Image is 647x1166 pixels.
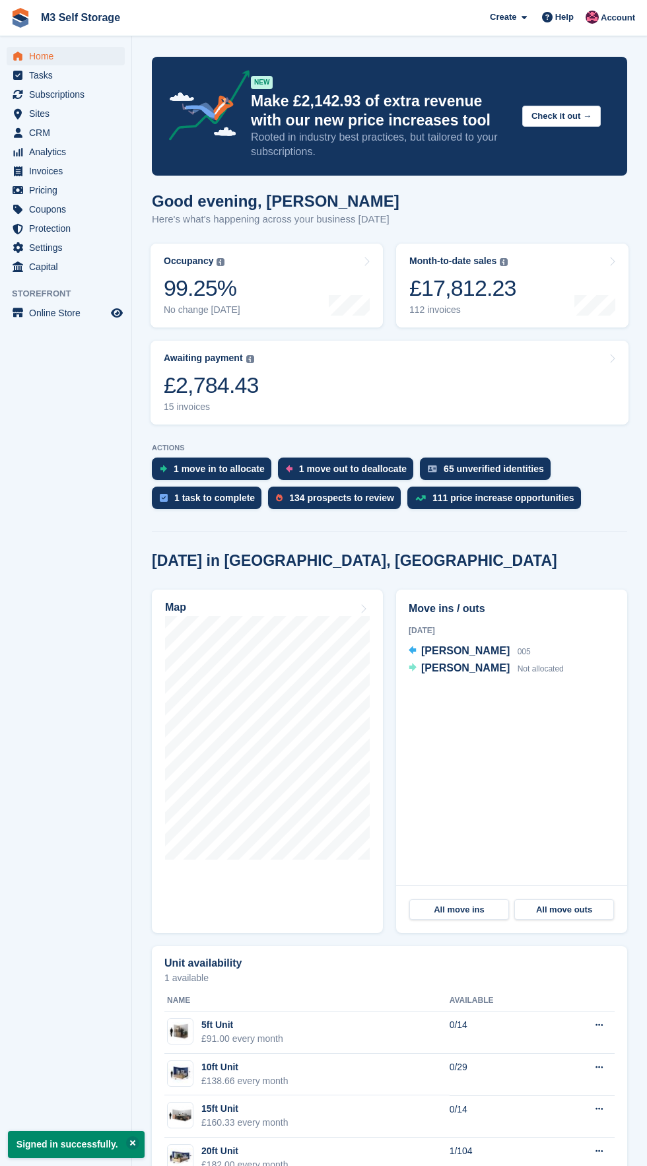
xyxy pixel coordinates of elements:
[29,304,108,322] span: Online Store
[407,487,588,516] a: 111 price increase opportunities
[421,662,510,673] span: [PERSON_NAME]
[164,401,259,413] div: 15 invoices
[7,47,125,65] a: menu
[29,85,108,104] span: Subscriptions
[586,11,599,24] img: Nick Jones
[432,493,574,503] div: 111 price increase opportunities
[7,257,125,276] a: menu
[518,664,564,673] span: Not allocated
[29,143,108,161] span: Analytics
[251,76,273,89] div: NEW
[152,458,278,487] a: 1 move in to allocate
[29,257,108,276] span: Capital
[160,465,167,473] img: move_ins_to_allocate_icon-fdf77a2bb77ea45bf5b3d319d69a93e2d87916cf1d5bf7949dd705db3b84f3ca.svg
[421,645,510,656] span: [PERSON_NAME]
[268,487,407,516] a: 134 prospects to review
[444,463,544,474] div: 65 unverified identities
[409,275,516,302] div: £17,812.23
[7,200,125,219] a: menu
[278,458,420,487] a: 1 move out to deallocate
[518,647,531,656] span: 005
[109,305,125,321] a: Preview store
[450,990,551,1012] th: Available
[164,973,615,982] p: 1 available
[164,372,259,399] div: £2,784.43
[12,287,131,300] span: Storefront
[201,1032,283,1046] div: £91.00 every month
[246,355,254,363] img: icon-info-grey-7440780725fd019a000dd9b08b2336e03edf1995a4989e88bcd33f0948082b44.svg
[29,238,108,257] span: Settings
[201,1144,289,1158] div: 20ft Unit
[450,1012,551,1054] td: 0/14
[164,353,243,364] div: Awaiting payment
[450,1054,551,1096] td: 0/29
[152,552,557,570] h2: [DATE] in [GEOGRAPHIC_DATA], [GEOGRAPHIC_DATA]
[251,92,512,130] p: Make £2,142.93 of extra revenue with our new price increases tool
[29,219,108,238] span: Protection
[7,66,125,85] a: menu
[151,244,383,327] a: Occupancy 99.25% No change [DATE]
[409,660,564,677] a: [PERSON_NAME] Not allocated
[409,256,496,267] div: Month-to-date sales
[7,104,125,123] a: menu
[251,130,512,159] p: Rooted in industry best practices, but tailored to your subscriptions.
[7,304,125,322] a: menu
[36,7,125,28] a: M3 Self Storage
[286,465,292,473] img: move_outs_to_deallocate_icon-f764333ba52eb49d3ac5e1228854f67142a1ed5810a6f6cc68b1a99e826820c5.svg
[152,444,627,452] p: ACTIONS
[158,70,250,145] img: price-adjustments-announcement-icon-8257ccfd72463d97f412b2fc003d46551f7dbcb40ab6d574587a9cd5c0d94...
[29,162,108,180] span: Invoices
[168,1022,193,1041] img: 32-sqft-unit.jpg
[276,494,283,502] img: prospect-51fa495bee0391a8d652442698ab0144808aea92771e9ea1ae160a38d050c398.svg
[201,1074,289,1088] div: £138.66 every month
[164,304,240,316] div: No change [DATE]
[201,1060,289,1074] div: 10ft Unit
[151,341,629,425] a: Awaiting payment £2,784.43 15 invoices
[164,256,213,267] div: Occupancy
[428,465,437,473] img: verify_identity-adf6edd0f0f0b5bbfe63781bf79b02c33cf7c696d77639b501bdc392416b5a36.svg
[7,238,125,257] a: menu
[500,258,508,266] img: icon-info-grey-7440780725fd019a000dd9b08b2336e03edf1995a4989e88bcd33f0948082b44.svg
[201,1018,283,1032] div: 5ft Unit
[8,1131,145,1158] p: Signed in successfully.
[168,1064,193,1083] img: 10-ft-container.jpg
[11,8,30,28] img: stora-icon-8386f47178a22dfd0bd8f6a31ec36ba5ce8667c1dd55bd0f319d3a0aa187defe.svg
[7,143,125,161] a: menu
[164,990,450,1012] th: Name
[7,219,125,238] a: menu
[160,494,168,502] img: task-75834270c22a3079a89374b754ae025e5fb1db73e45f91037f5363f120a921f8.svg
[396,244,629,327] a: Month-to-date sales £17,812.23 112 invoices
[165,601,186,613] h2: Map
[168,1106,193,1125] img: 125-sqft-unit.jpg
[409,899,509,920] a: All move ins
[450,1095,551,1138] td: 0/14
[7,85,125,104] a: menu
[289,493,394,503] div: 134 prospects to review
[420,458,557,487] a: 65 unverified identities
[7,123,125,142] a: menu
[7,162,125,180] a: menu
[514,899,614,920] a: All move outs
[152,590,383,933] a: Map
[174,493,255,503] div: 1 task to complete
[29,47,108,65] span: Home
[29,200,108,219] span: Coupons
[217,258,224,266] img: icon-info-grey-7440780725fd019a000dd9b08b2336e03edf1995a4989e88bcd33f0948082b44.svg
[29,104,108,123] span: Sites
[299,463,407,474] div: 1 move out to deallocate
[29,181,108,199] span: Pricing
[409,601,615,617] h2: Move ins / outs
[152,192,399,210] h1: Good evening, [PERSON_NAME]
[409,643,531,660] a: [PERSON_NAME] 005
[7,181,125,199] a: menu
[152,212,399,227] p: Here's what's happening across your business [DATE]
[201,1116,289,1130] div: £160.33 every month
[174,463,265,474] div: 1 move in to allocate
[409,625,615,636] div: [DATE]
[415,495,426,501] img: price_increase_opportunities-93ffe204e8149a01c8c9dc8f82e8f89637d9d84a8eef4429ea346261dce0b2c0.svg
[555,11,574,24] span: Help
[29,123,108,142] span: CRM
[164,957,242,969] h2: Unit availability
[490,11,516,24] span: Create
[522,106,601,127] button: Check it out →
